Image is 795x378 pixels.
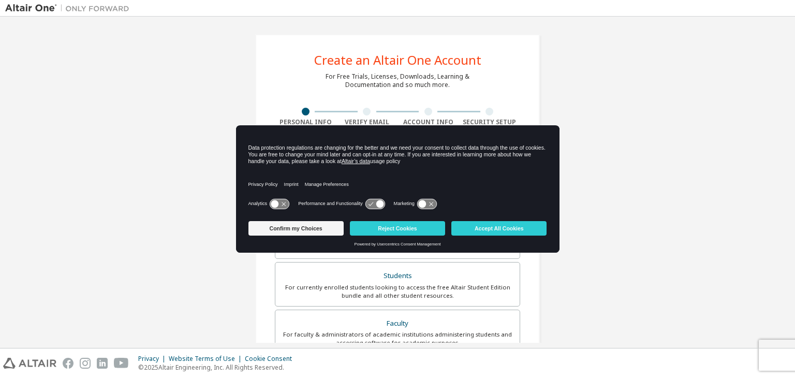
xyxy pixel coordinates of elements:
[3,358,56,369] img: altair_logo.svg
[5,3,135,13] img: Altair One
[282,316,513,331] div: Faculty
[282,283,513,300] div: For currently enrolled students looking to access the free Altair Student Edition bundle and all ...
[336,118,398,126] div: Verify Email
[138,355,169,363] div: Privacy
[245,355,298,363] div: Cookie Consent
[114,358,129,369] img: youtube.svg
[282,330,513,347] div: For faculty & administrators of academic institutions administering students and accessing softwa...
[97,358,108,369] img: linkedin.svg
[314,54,481,66] div: Create an Altair One Account
[169,355,245,363] div: Website Terms of Use
[63,358,73,369] img: facebook.svg
[282,269,513,283] div: Students
[275,118,336,126] div: Personal Info
[326,72,469,89] div: For Free Trials, Licenses, Downloads, Learning & Documentation and so much more.
[138,363,298,372] p: © 2025 Altair Engineering, Inc. All Rights Reserved.
[397,118,459,126] div: Account Info
[80,358,91,369] img: instagram.svg
[459,118,521,126] div: Security Setup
